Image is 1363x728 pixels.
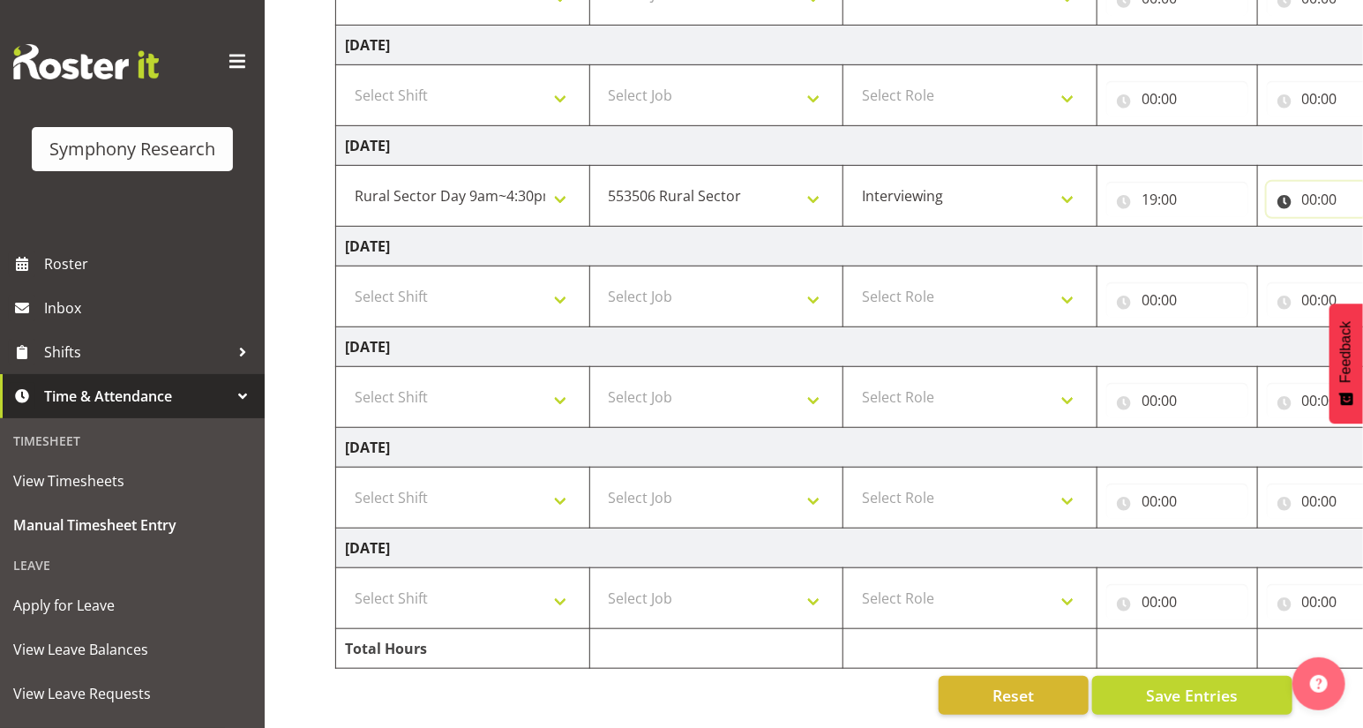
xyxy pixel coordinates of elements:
[1092,676,1292,715] button: Save Entries
[1106,282,1248,318] input: Click to select...
[1146,684,1238,707] span: Save Entries
[4,503,260,547] a: Manual Timesheet Entry
[1338,321,1354,383] span: Feedback
[4,627,260,672] a: View Leave Balances
[939,676,1089,715] button: Reset
[44,383,229,409] span: Time & Attendance
[1106,182,1248,217] input: Click to select...
[992,684,1034,707] span: Reset
[1106,81,1248,116] input: Click to select...
[1106,584,1248,619] input: Click to select...
[336,629,590,669] td: Total Hours
[4,672,260,716] a: View Leave Requests
[1106,383,1248,418] input: Click to select...
[44,339,229,365] span: Shifts
[13,592,251,619] span: Apply for Leave
[13,636,251,663] span: View Leave Balances
[13,44,159,79] img: Rosterit website logo
[1310,675,1328,693] img: help-xxl-2.png
[13,512,251,538] span: Manual Timesheet Entry
[1106,484,1248,519] input: Click to select...
[49,136,215,162] div: Symphony Research
[4,423,260,459] div: Timesheet
[13,680,251,707] span: View Leave Requests
[1329,304,1363,424] button: Feedback - Show survey
[4,459,260,503] a: View Timesheets
[44,295,256,321] span: Inbox
[4,583,260,627] a: Apply for Leave
[44,251,256,277] span: Roster
[13,468,251,494] span: View Timesheets
[4,547,260,583] div: Leave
